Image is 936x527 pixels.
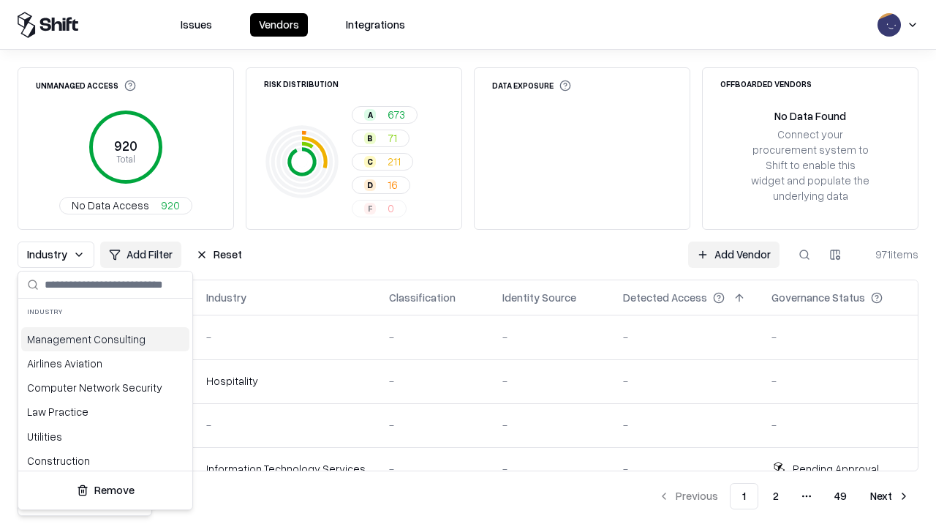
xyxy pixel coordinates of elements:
[18,299,192,324] div: Industry
[18,324,192,471] div: Suggestions
[21,449,189,473] div: Construction
[21,400,189,424] div: Law Practice
[21,327,189,351] div: Management Consulting
[24,477,186,504] button: Remove
[21,425,189,449] div: Utilities
[21,375,189,400] div: Computer Network Security
[21,351,189,375] div: Airlines Aviation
